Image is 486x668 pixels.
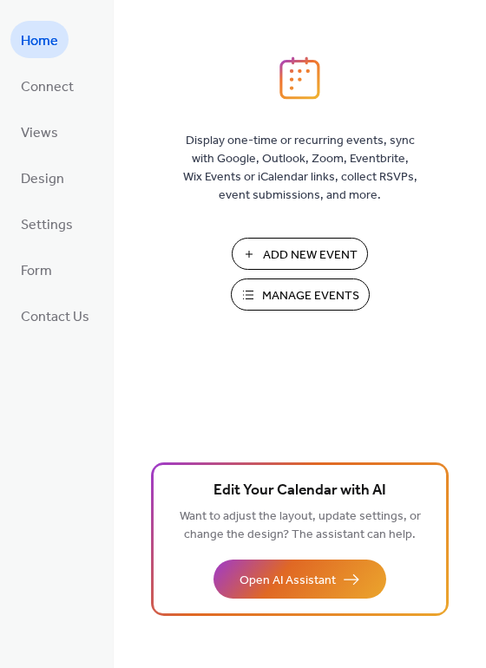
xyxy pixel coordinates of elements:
span: Add New Event [263,246,358,265]
a: Contact Us [10,297,100,334]
button: Manage Events [231,278,370,311]
span: Open AI Assistant [240,572,336,590]
span: Manage Events [262,287,359,305]
span: Form [21,258,52,285]
span: Settings [21,212,73,239]
button: Add New Event [232,238,368,270]
img: logo_icon.svg [279,56,319,100]
a: Connect [10,67,84,104]
a: Settings [10,205,83,242]
a: Form [10,251,62,288]
button: Open AI Assistant [213,560,386,599]
span: Display one-time or recurring events, sync with Google, Outlook, Zoom, Eventbrite, Wix Events or ... [183,132,417,205]
span: Edit Your Calendar with AI [213,479,386,503]
span: Views [21,120,58,147]
a: Views [10,113,69,150]
span: Home [21,28,58,55]
span: Connect [21,74,74,101]
span: Design [21,166,64,193]
span: Contact Us [21,304,89,331]
a: Design [10,159,75,196]
span: Want to adjust the layout, update settings, or change the design? The assistant can help. [180,505,421,547]
a: Home [10,21,69,58]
